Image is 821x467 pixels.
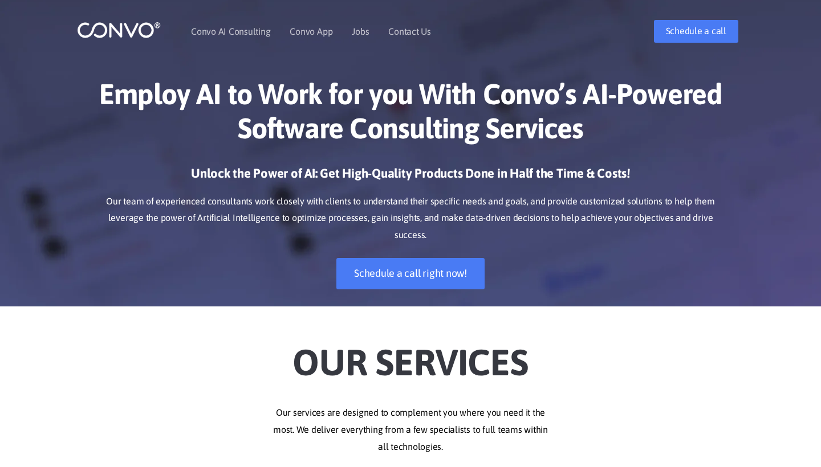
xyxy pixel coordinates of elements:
[290,27,332,36] a: Convo App
[352,27,369,36] a: Jobs
[336,258,485,289] a: Schedule a call right now!
[94,404,727,456] p: Our services are designed to complement you where you need it the most. We deliver everything fro...
[77,21,161,39] img: logo_1.png
[94,323,727,387] h2: Our Services
[782,428,818,456] iframe: Intercom live chat
[388,27,431,36] a: Contact Us
[654,20,738,43] a: Schedule a call
[191,27,270,36] a: Convo AI Consulting
[94,193,727,244] p: Our team of experienced consultants work closely with clients to understand their specific needs ...
[94,165,727,190] h3: Unlock the Power of AI: Get High-Quality Products Done in Half the Time & Costs!
[94,77,727,154] h1: Employ AI to Work for you With Convo’s AI-Powered Software Consulting Services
